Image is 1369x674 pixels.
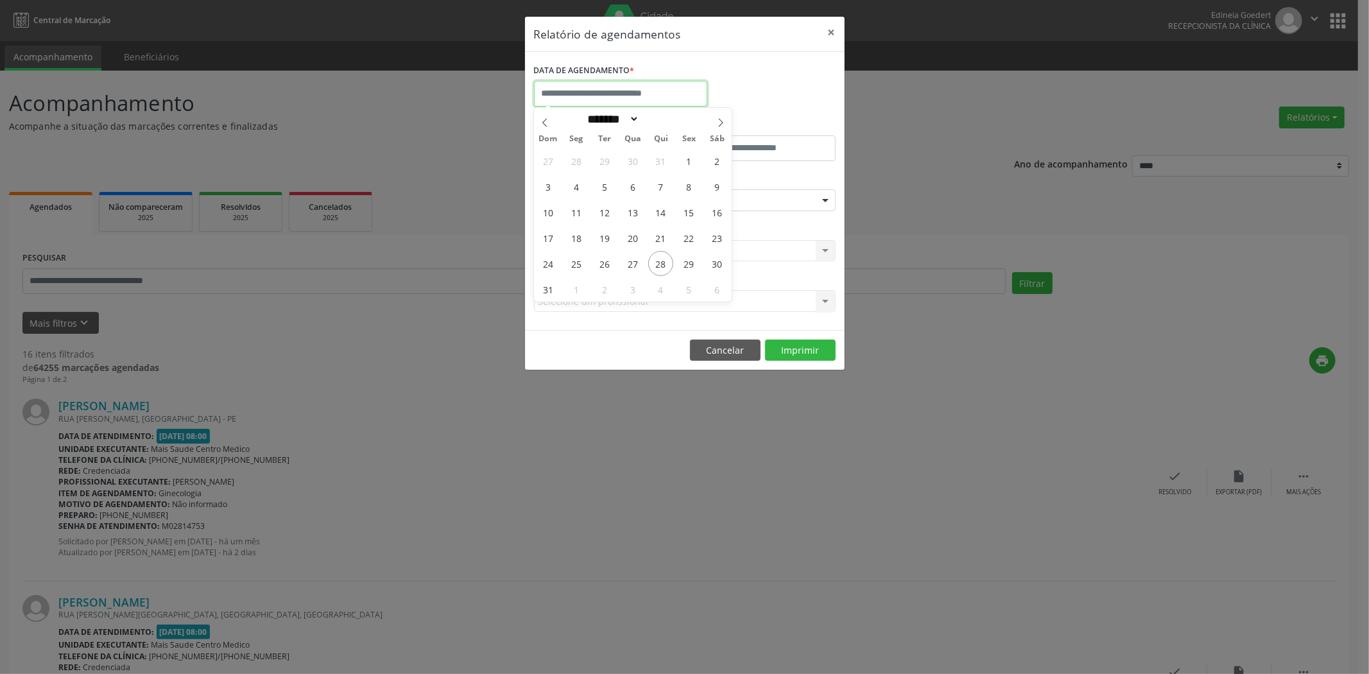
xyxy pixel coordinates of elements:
span: Agosto 9, 2025 [705,174,730,199]
h5: Relatório de agendamentos [534,26,681,42]
button: Imprimir [765,340,836,361]
span: Setembro 6, 2025 [705,277,730,302]
span: Ter [590,135,619,143]
span: Julho 30, 2025 [620,148,645,173]
span: Agosto 20, 2025 [620,225,645,250]
span: Julho 29, 2025 [592,148,617,173]
span: Agosto 2, 2025 [705,148,730,173]
button: Close [819,17,845,48]
span: Agosto 4, 2025 [564,174,589,199]
span: Agosto 19, 2025 [592,225,617,250]
span: Sáb [703,135,732,143]
span: Agosto 31, 2025 [535,277,560,302]
span: Dom [534,135,562,143]
span: Agosto 18, 2025 [564,225,589,250]
span: Julho 28, 2025 [564,148,589,173]
span: Agosto 15, 2025 [676,200,702,225]
span: Agosto 26, 2025 [592,251,617,276]
span: Seg [562,135,590,143]
span: Sex [675,135,703,143]
span: Agosto 30, 2025 [705,251,730,276]
span: Qui [647,135,675,143]
span: Agosto 28, 2025 [648,251,673,276]
span: Agosto 25, 2025 [564,251,589,276]
span: Agosto 16, 2025 [705,200,730,225]
span: Julho 27, 2025 [535,148,560,173]
span: Agosto 29, 2025 [676,251,702,276]
label: ATÉ [688,116,836,135]
label: DATA DE AGENDAMENTO [534,61,635,81]
button: Cancelar [690,340,761,361]
span: Setembro 1, 2025 [564,277,589,302]
span: Agosto 11, 2025 [564,200,589,225]
span: Setembro 5, 2025 [676,277,702,302]
span: Julho 31, 2025 [648,148,673,173]
span: Agosto 24, 2025 [535,251,560,276]
span: Setembro 2, 2025 [592,277,617,302]
span: Agosto 7, 2025 [648,174,673,199]
select: Month [583,112,640,126]
span: Setembro 3, 2025 [620,277,645,302]
span: Agosto 21, 2025 [648,225,673,250]
input: Year [639,112,682,126]
span: Agosto 3, 2025 [535,174,560,199]
span: Agosto 10, 2025 [535,200,560,225]
span: Qua [619,135,647,143]
span: Agosto 14, 2025 [648,200,673,225]
span: Agosto 1, 2025 [676,148,702,173]
span: Agosto 5, 2025 [592,174,617,199]
span: Agosto 23, 2025 [705,225,730,250]
span: Agosto 22, 2025 [676,225,702,250]
span: Agosto 17, 2025 [535,225,560,250]
span: Agosto 8, 2025 [676,174,702,199]
span: Agosto 12, 2025 [592,200,617,225]
span: Agosto 13, 2025 [620,200,645,225]
span: Agosto 27, 2025 [620,251,645,276]
span: Agosto 6, 2025 [620,174,645,199]
span: Setembro 4, 2025 [648,277,673,302]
